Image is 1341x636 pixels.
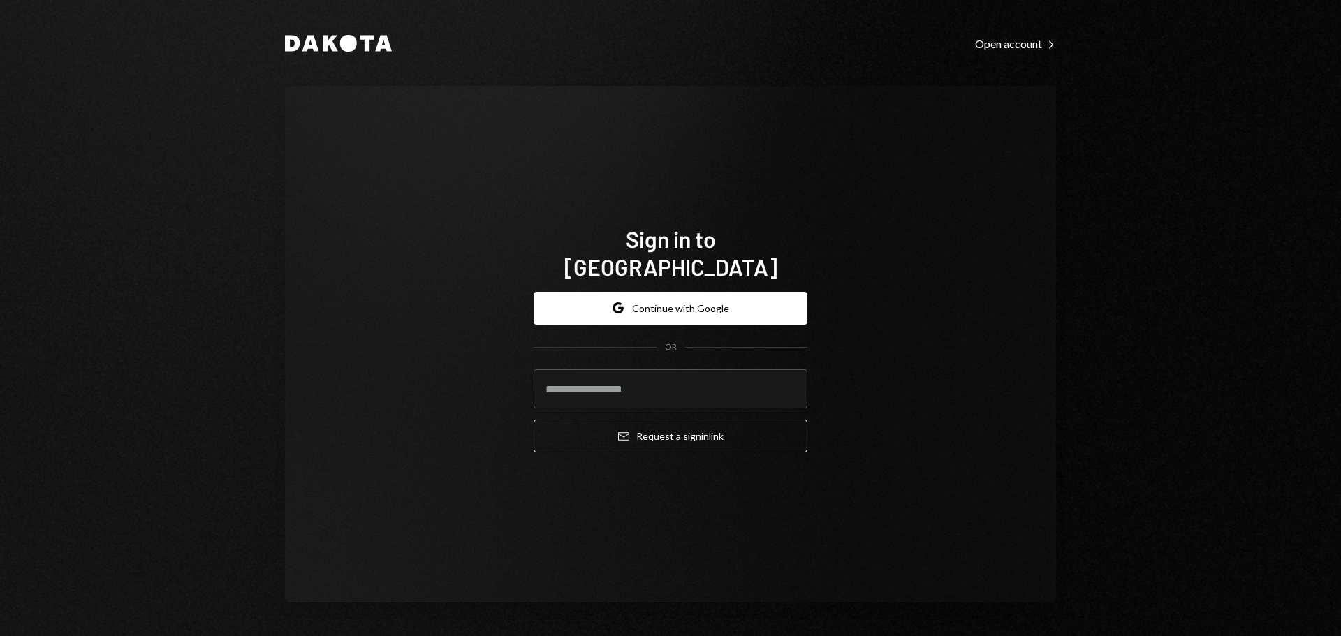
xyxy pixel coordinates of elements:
[975,37,1056,51] div: Open account
[534,225,807,281] h1: Sign in to [GEOGRAPHIC_DATA]
[665,341,677,353] div: OR
[534,420,807,452] button: Request a signinlink
[534,292,807,325] button: Continue with Google
[975,36,1056,51] a: Open account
